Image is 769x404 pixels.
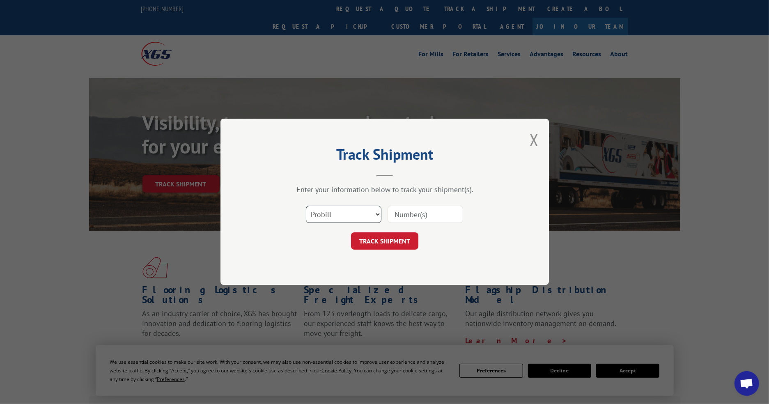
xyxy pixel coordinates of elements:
h2: Track Shipment [262,149,508,164]
input: Number(s) [388,206,463,223]
div: Enter your information below to track your shipment(s). [262,185,508,195]
button: Close modal [530,129,539,151]
button: TRACK SHIPMENT [351,233,418,250]
a: Open chat [735,371,759,396]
